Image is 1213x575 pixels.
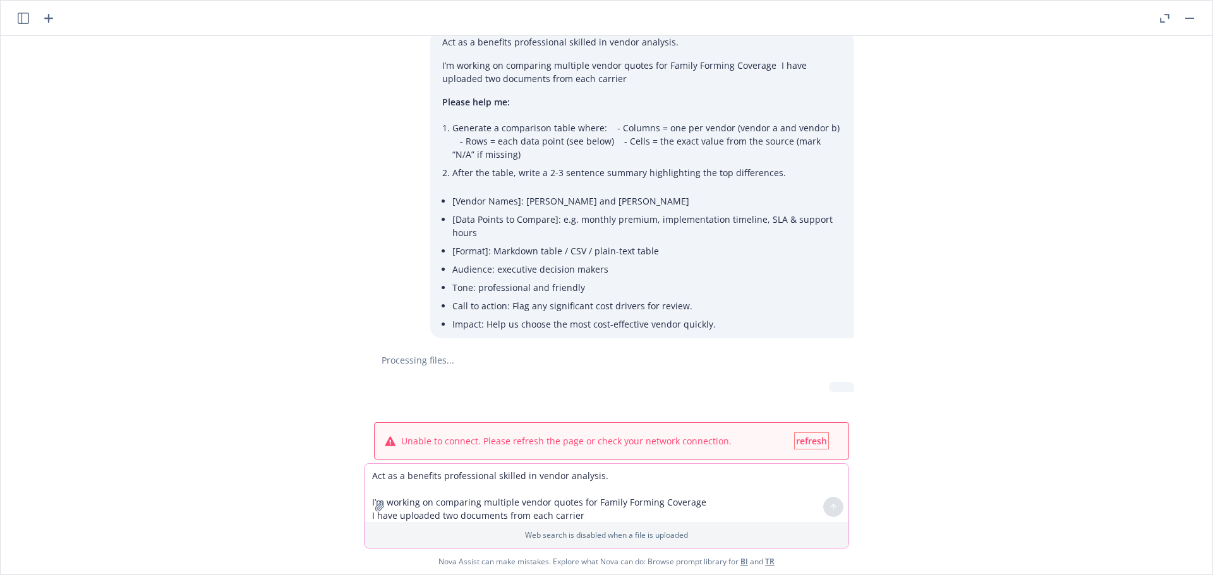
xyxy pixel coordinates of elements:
li: Impact: Help us choose the most cost-effective vendor quickly. [452,315,842,333]
span: Unable to connect. Please refresh the page or check your network connection. [401,434,732,448]
button: refresh [795,433,828,449]
a: TR [765,556,775,567]
li: [Format]: Markdown table / CSV / plain-text table [452,242,842,260]
span: Nova Assist can make mistakes. Explore what Nova can do: Browse prompt library for and [438,548,775,574]
li: Call to action: Flag any significant cost drivers for review. [452,297,842,315]
li: [Vendor Names]: [PERSON_NAME] and [PERSON_NAME] [452,192,842,210]
p: After the table, write a 2-3 sentence summary highlighting the top differences. [452,166,842,179]
li: Tone: professional and friendly [452,278,842,297]
li: Audience: executive decision makers [452,260,842,278]
span: Please help me: [442,96,510,108]
div: Processing files... [369,353,854,367]
a: BI [740,556,748,567]
p: Generate a comparison table where: - Columns = one per vendor (vendor a and vendor b) - Rows = ea... [452,121,842,161]
span: refresh [796,435,827,447]
li: [Data Points to Compare]: e.g. monthly premium, implementation timeline, SLA & support hours [452,210,842,242]
p: I’m working on comparing multiple vendor quotes for Family Forming Coverage I have uploaded two d... [442,59,842,85]
p: Act as a benefits professional skilled in vendor analysis. [442,35,842,49]
p: Web search is disabled when a file is uploaded [372,530,841,540]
